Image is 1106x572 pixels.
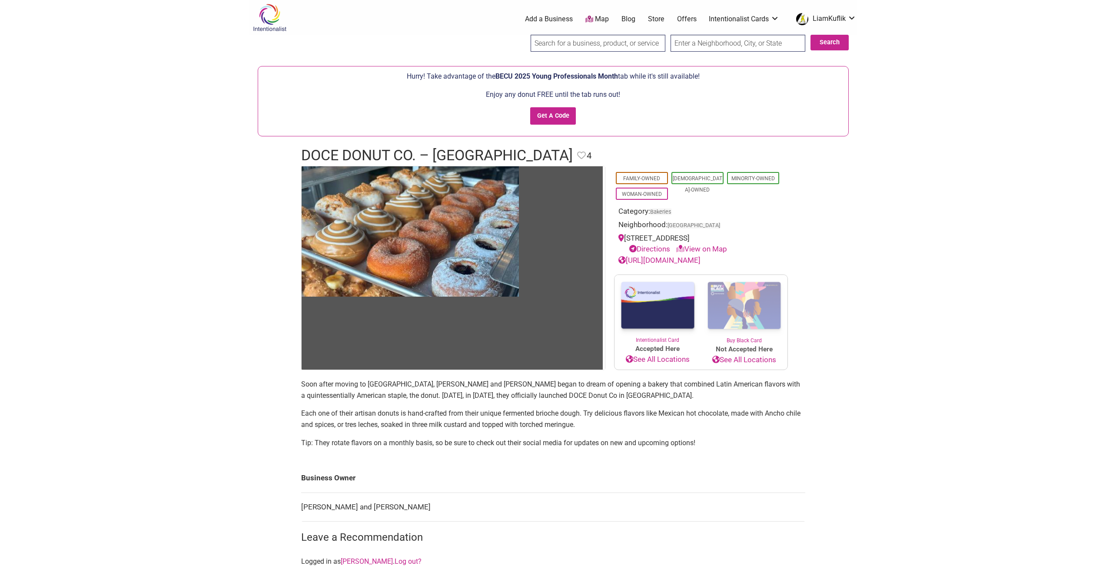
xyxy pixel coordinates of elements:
[701,354,787,366] a: See All Locations
[301,493,805,522] td: [PERSON_NAME] and [PERSON_NAME]
[668,223,720,228] span: [GEOGRAPHIC_DATA]
[531,35,665,52] input: Search for a business, product, or service
[262,89,844,100] p: Enjoy any donut FREE until the tab runs out!
[249,3,290,32] img: Intentionalist
[301,408,805,430] p: Each one of their artisan donuts is hand-crafted from their unique fermented brioche dough. Try d...
[530,107,576,125] input: Get A Code
[525,14,573,24] a: Add a Business
[701,275,787,337] img: Buy Black Card
[709,14,779,24] a: Intentionalist Cards
[677,14,697,24] a: Offers
[671,35,805,52] input: Enter a Neighborhood, City, or State
[302,166,519,297] img: Doce Donut Co.
[301,379,805,401] p: Soon after moving to [GEOGRAPHIC_DATA], [PERSON_NAME] and [PERSON_NAME] began to dream of opening...
[629,245,670,253] a: Directions
[673,175,722,193] a: [DEMOGRAPHIC_DATA]-Owned
[701,275,787,344] a: Buy Black Card
[301,556,805,567] p: Logged in as .
[621,14,635,24] a: Blog
[648,14,664,24] a: Store
[395,557,422,565] a: Log out?
[301,530,805,545] h3: Leave a Recommendation
[301,464,805,493] td: Business Owner
[262,71,844,82] p: Hurry! Take advantage of the tab while it's still available!
[614,354,701,365] a: See All Locations
[495,72,618,80] span: BECU 2025 Young Professionals Month
[731,175,775,182] a: Minority-Owned
[618,256,701,265] a: [URL][DOMAIN_NAME]
[810,35,849,50] button: Search
[341,557,393,565] a: [PERSON_NAME]
[618,206,784,219] div: Category:
[614,344,701,354] span: Accepted Here
[701,344,787,354] span: Not Accepted Here
[618,233,784,255] div: [STREET_ADDRESS]
[650,208,671,215] a: Bakeries
[622,191,662,197] a: Woman-Owned
[618,219,784,233] div: Neighborhood:
[301,145,573,166] h1: DOCE Donut Co. – [GEOGRAPHIC_DATA]
[585,14,609,24] a: Map
[614,275,701,344] a: Intentionalist Card
[614,275,701,336] img: Intentionalist Card
[587,149,591,162] span: 4
[301,437,805,449] p: Tip: They rotate flavors on a monthly basis, so be sure to check out their social media for updat...
[623,175,660,182] a: Family-Owned
[676,245,727,253] a: View on Map
[792,11,856,27] a: LiamKuflik
[577,151,586,160] i: Favorite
